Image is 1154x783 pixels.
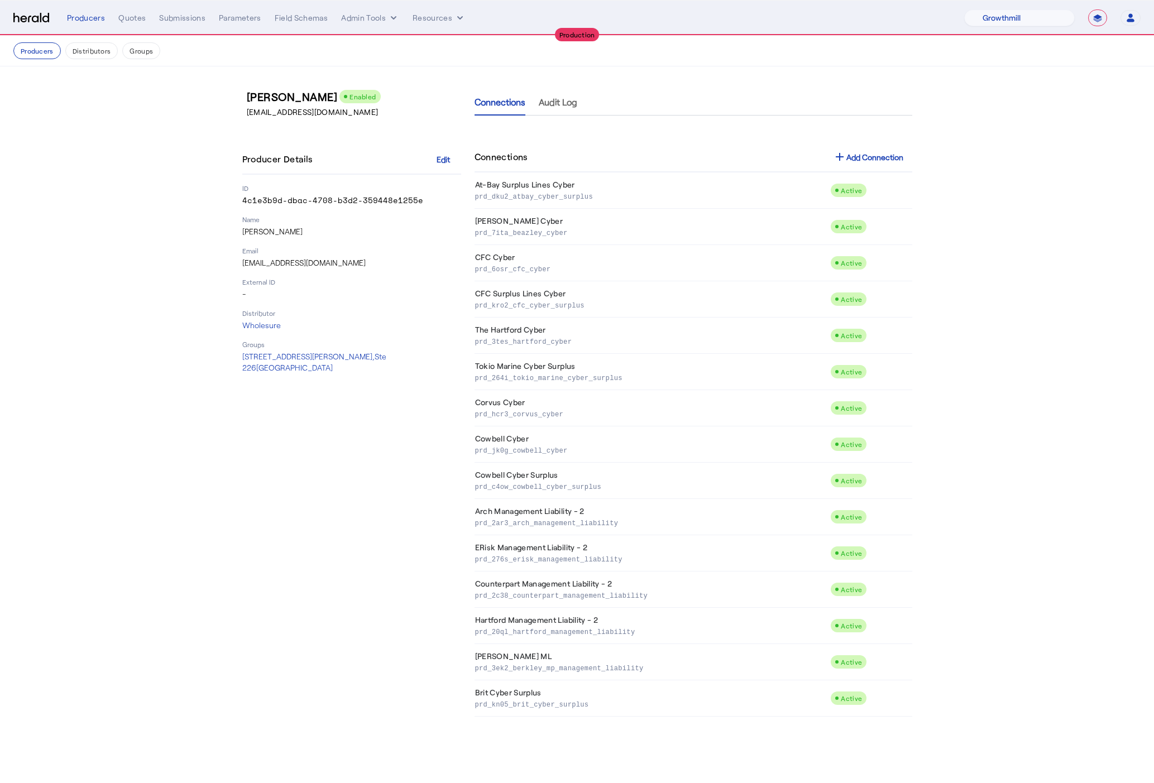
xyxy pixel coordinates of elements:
span: Audit Log [539,98,577,107]
span: Active [841,477,862,484]
td: Hartford Management Liability - 2 [475,608,831,644]
p: prd_c4ow_cowbell_cyber_surplus [475,481,826,492]
a: Audit Log [539,89,577,116]
button: Resources dropdown menu [413,12,466,23]
div: Submissions [159,12,205,23]
h3: [PERSON_NAME] [247,89,466,104]
td: Corvus Cyber [475,390,831,426]
p: prd_2ar3_arch_management_liability [475,517,826,528]
span: Connections [475,98,525,107]
div: Edit [437,153,450,165]
p: 4c1e3b9d-dbac-4708-b3d2-359448e1255e [242,195,461,206]
span: Active [841,404,862,412]
span: Active [841,332,862,339]
a: Connections [475,89,525,116]
div: Producers [67,12,105,23]
img: Herald Logo [13,13,49,23]
p: [EMAIL_ADDRESS][DOMAIN_NAME] [242,257,461,268]
p: External ID [242,277,461,286]
p: prd_jk0g_cowbell_cyber [475,444,826,455]
td: ERisk Management Liability - 2 [475,535,831,571]
p: ID [242,184,461,193]
p: prd_2c38_counterpart_management_liability [475,589,826,601]
p: prd_3ek2_berkley_mp_management_liability [475,662,826,673]
td: At-Bay Surplus Lines Cyber [475,172,831,209]
td: Counterpart Management Liability - 2 [475,571,831,608]
p: Groups [242,340,461,349]
td: Cowbell Cyber Surplus [475,463,831,499]
span: Active [841,658,862,666]
button: Groups [122,42,160,59]
p: Wholesure [242,320,461,331]
span: Active [841,585,862,593]
div: Add Connection [833,150,903,164]
p: prd_276s_erisk_management_liability [475,553,826,564]
p: Name [242,215,461,224]
p: prd_kro2_cfc_cyber_surplus [475,299,826,310]
button: internal dropdown menu [341,12,399,23]
mat-icon: add [833,150,846,164]
div: Parameters [219,12,261,23]
span: Active [841,513,862,521]
span: Active [841,223,862,230]
h4: Producer Details [242,152,317,166]
td: Brit Cyber Surplus [475,680,831,717]
p: Email [242,246,461,255]
p: - [242,289,461,300]
button: Producers [13,42,61,59]
div: Quotes [118,12,146,23]
span: Active [841,549,862,557]
td: Cowbell Cyber [475,426,831,463]
p: [EMAIL_ADDRESS][DOMAIN_NAME] [247,107,466,118]
span: Active [841,694,862,702]
span: Active [841,259,862,267]
span: [STREET_ADDRESS][PERSON_NAME], Ste 226 [GEOGRAPHIC_DATA] [242,352,386,372]
button: Edit [425,149,461,169]
div: Production [555,28,600,41]
p: [PERSON_NAME] [242,226,461,237]
td: The Hartford Cyber [475,318,831,354]
button: Add Connection [824,147,912,167]
p: prd_dku2_atbay_cyber_surplus [475,190,826,201]
div: Field Schemas [275,12,328,23]
p: prd_3tes_hartford_cyber [475,335,826,347]
p: Distributor [242,309,461,318]
p: prd_hcr3_corvus_cyber [475,408,826,419]
td: Arch Management Liability - 2 [475,499,831,535]
p: prd_6osr_cfc_cyber [475,263,826,274]
span: Active [841,622,862,630]
td: CFC Surplus Lines Cyber [475,281,831,318]
td: Tokio Marine Cyber Surplus [475,354,831,390]
td: [PERSON_NAME] ML [475,644,831,680]
p: prd_264i_tokio_marine_cyber_surplus [475,372,826,383]
span: Active [841,186,862,194]
p: prd_20ql_hartford_management_liability [475,626,826,637]
h4: Connections [475,150,528,164]
td: CFC Cyber [475,245,831,281]
span: Active [841,440,862,448]
p: prd_7ita_beazley_cyber [475,227,826,238]
span: Enabled [349,93,376,100]
td: [PERSON_NAME] Cyber [475,209,831,245]
span: Active [841,368,862,376]
button: Distributors [65,42,118,59]
p: prd_kn05_brit_cyber_surplus [475,698,826,709]
span: Active [841,295,862,303]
